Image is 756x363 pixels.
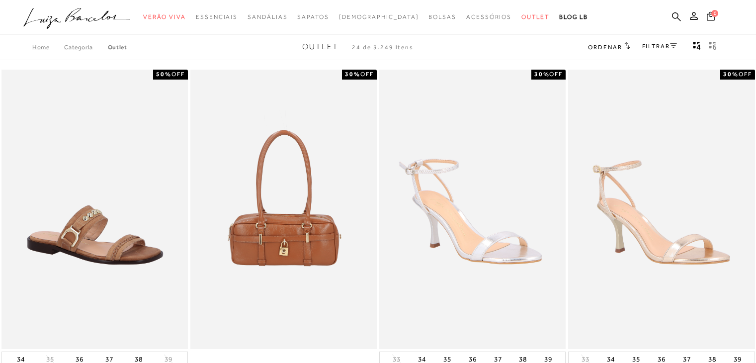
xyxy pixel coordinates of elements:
[191,71,376,348] a: BOLSA RETANGULAR COM ALÇAS ALONGADAS EM COURO CARAMELO MÉDIA BOLSA RETANGULAR COM ALÇAS ALONGADAS...
[521,8,549,26] a: noSubCategoriesText
[521,13,549,20] span: Outlet
[466,8,511,26] a: noSubCategoriesText
[345,71,360,78] strong: 30%
[171,71,185,78] span: OFF
[723,71,739,78] strong: 30%
[569,71,754,348] a: SANDÁLIA DE TIRAS FINAS METALIZADA DOURADA E SALTO ALTO FINO SANDÁLIA DE TIRAS FINAS METALIZADA D...
[191,71,376,348] img: BOLSA RETANGULAR COM ALÇAS ALONGADAS EM COURO CARAMELO MÉDIA
[196,8,238,26] a: noSubCategoriesText
[559,13,588,20] span: BLOG LB
[2,71,187,348] a: RASTEIRA WESTERN EM COURO MARROM AMARULA RASTEIRA WESTERN EM COURO MARROM AMARULA
[352,44,414,51] span: 24 de 3.249 itens
[588,44,622,51] span: Ordenar
[534,71,550,78] strong: 30%
[2,71,187,348] img: RASTEIRA WESTERN EM COURO MARROM AMARULA
[297,8,329,26] a: noSubCategoriesText
[360,71,374,78] span: OFF
[380,71,565,348] img: SANDÁLIA DE TIRAS FINAS METALIZADA PRATA E SALTO ALTO FINO
[690,41,704,54] button: Mostrar 4 produtos por linha
[428,8,456,26] a: noSubCategoriesText
[339,13,419,20] span: [DEMOGRAPHIC_DATA]
[559,8,588,26] a: BLOG LB
[339,8,419,26] a: noSubCategoriesText
[196,13,238,20] span: Essenciais
[248,13,287,20] span: Sandálias
[32,44,64,51] a: Home
[642,43,677,50] a: FILTRAR
[108,44,127,51] a: Outlet
[706,41,720,54] button: gridText6Desc
[466,13,511,20] span: Acessórios
[143,8,186,26] a: noSubCategoriesText
[739,71,752,78] span: OFF
[711,10,718,17] span: 0
[156,71,171,78] strong: 50%
[248,8,287,26] a: noSubCategoriesText
[64,44,107,51] a: Categoria
[380,71,565,348] a: SANDÁLIA DE TIRAS FINAS METALIZADA PRATA E SALTO ALTO FINO SANDÁLIA DE TIRAS FINAS METALIZADA PRA...
[428,13,456,20] span: Bolsas
[143,13,186,20] span: Verão Viva
[569,71,754,348] img: SANDÁLIA DE TIRAS FINAS METALIZADA DOURADA E SALTO ALTO FINO
[549,71,563,78] span: OFF
[704,11,718,24] button: 0
[302,42,338,51] span: Outlet
[297,13,329,20] span: Sapatos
